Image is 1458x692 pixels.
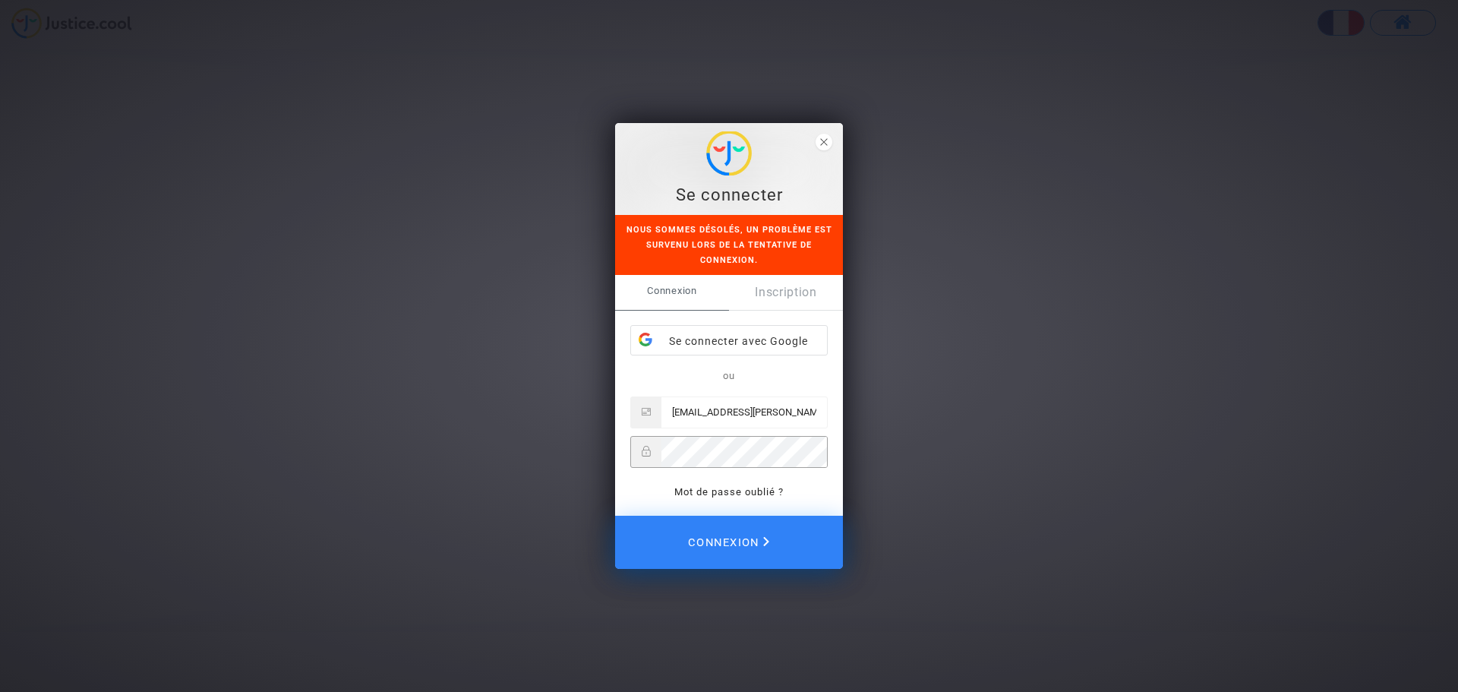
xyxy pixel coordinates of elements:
[615,516,843,569] button: Connexion
[723,370,735,381] span: ou
[674,486,784,498] a: Mot de passe oublié ?
[623,184,835,207] div: Se connecter
[626,225,832,265] span: Nous sommes désolés, un problème est survenu lors de la tentative de connexion.
[615,275,729,307] span: Connexion
[688,526,769,559] span: Connexion
[661,397,827,428] input: Email
[729,275,843,310] a: Inscription
[631,326,827,356] div: Se connecter avec Google
[661,437,827,467] input: Password
[816,134,832,150] span: close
